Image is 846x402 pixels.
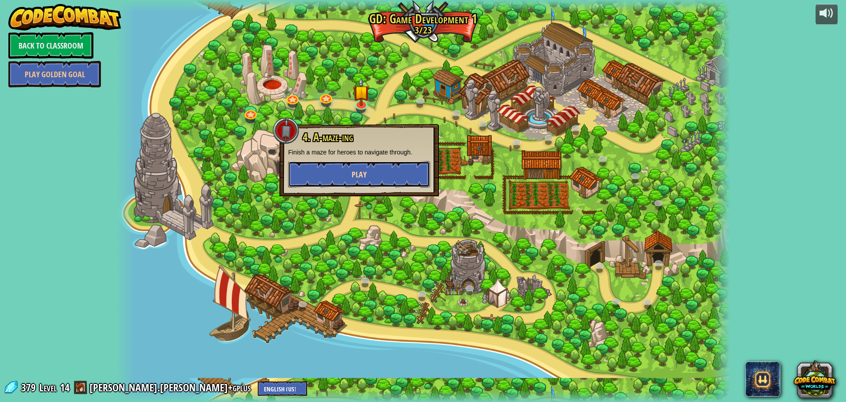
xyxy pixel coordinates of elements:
[303,130,353,145] span: 4. A-maze-ing
[352,169,367,180] span: Play
[39,380,57,395] span: Level
[89,380,253,394] a: [PERSON_NAME].[PERSON_NAME]+gplus
[21,380,38,394] span: 379
[288,161,430,188] button: Play
[8,61,101,87] a: Play Golden Goal
[288,148,430,157] p: Finish a maze for heroes to navigate through.
[816,4,838,25] button: Adjust volume
[353,77,369,105] img: level-banner-started.png
[8,4,121,30] img: CodeCombat - Learn how to code by playing a game
[60,380,70,394] span: 14
[8,32,93,59] a: Back to Classroom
